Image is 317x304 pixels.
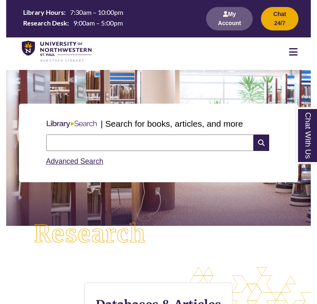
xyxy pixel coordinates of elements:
[20,8,67,17] th: Library Hours:
[46,157,103,165] a: Advanced Search
[21,210,159,258] img: Research
[261,7,298,30] button: Chat 24/7
[73,19,123,27] span: 9:00am – 5:00pm
[254,135,269,151] i: Search
[101,117,243,130] p: | Search for books, articles, and more
[206,7,253,30] button: My Account
[206,19,253,26] a: My Account
[70,8,123,16] span: 7:30am – 10:00pm
[20,8,197,30] a: Hours Today
[261,19,298,26] a: Chat 24/7
[20,8,197,29] table: Hours Today
[22,41,92,63] img: UNWSP Library Logo
[20,18,70,27] th: Research Desk:
[43,117,101,131] img: Libary Search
